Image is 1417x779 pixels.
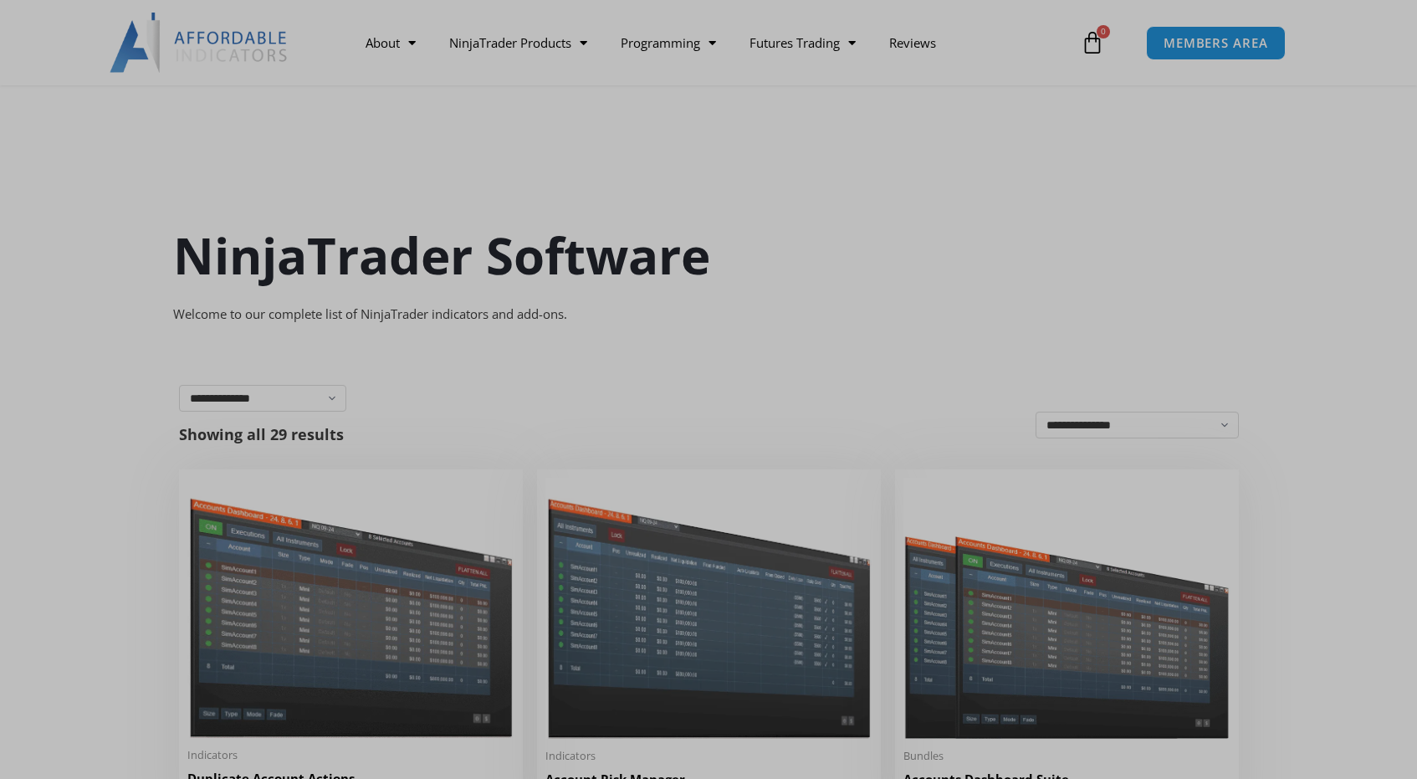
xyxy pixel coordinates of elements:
img: LogoAI | Affordable Indicators – NinjaTrader [110,13,289,73]
a: Reviews [872,23,953,62]
span: Indicators [545,749,872,763]
select: Shop order [1036,412,1239,438]
span: Indicators [187,748,514,762]
span: 0 [1097,25,1110,38]
img: Accounts Dashboard Suite [903,478,1230,739]
img: Duplicate Account Actions [187,478,514,738]
h1: NinjaTrader Software [173,220,1244,290]
a: NinjaTrader Products [432,23,604,62]
div: Welcome to our complete list of NinjaTrader indicators and add-ons. [173,303,1244,326]
p: Showing all 29 results [179,427,344,442]
a: About [349,23,432,62]
img: Account Risk Manager [545,478,872,738]
nav: Menu [349,23,1077,62]
a: 0 [1056,18,1129,67]
a: Futures Trading [733,23,872,62]
a: Programming [604,23,733,62]
a: MEMBERS AREA [1146,26,1286,60]
span: Bundles [903,749,1230,763]
span: MEMBERS AREA [1164,37,1268,49]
